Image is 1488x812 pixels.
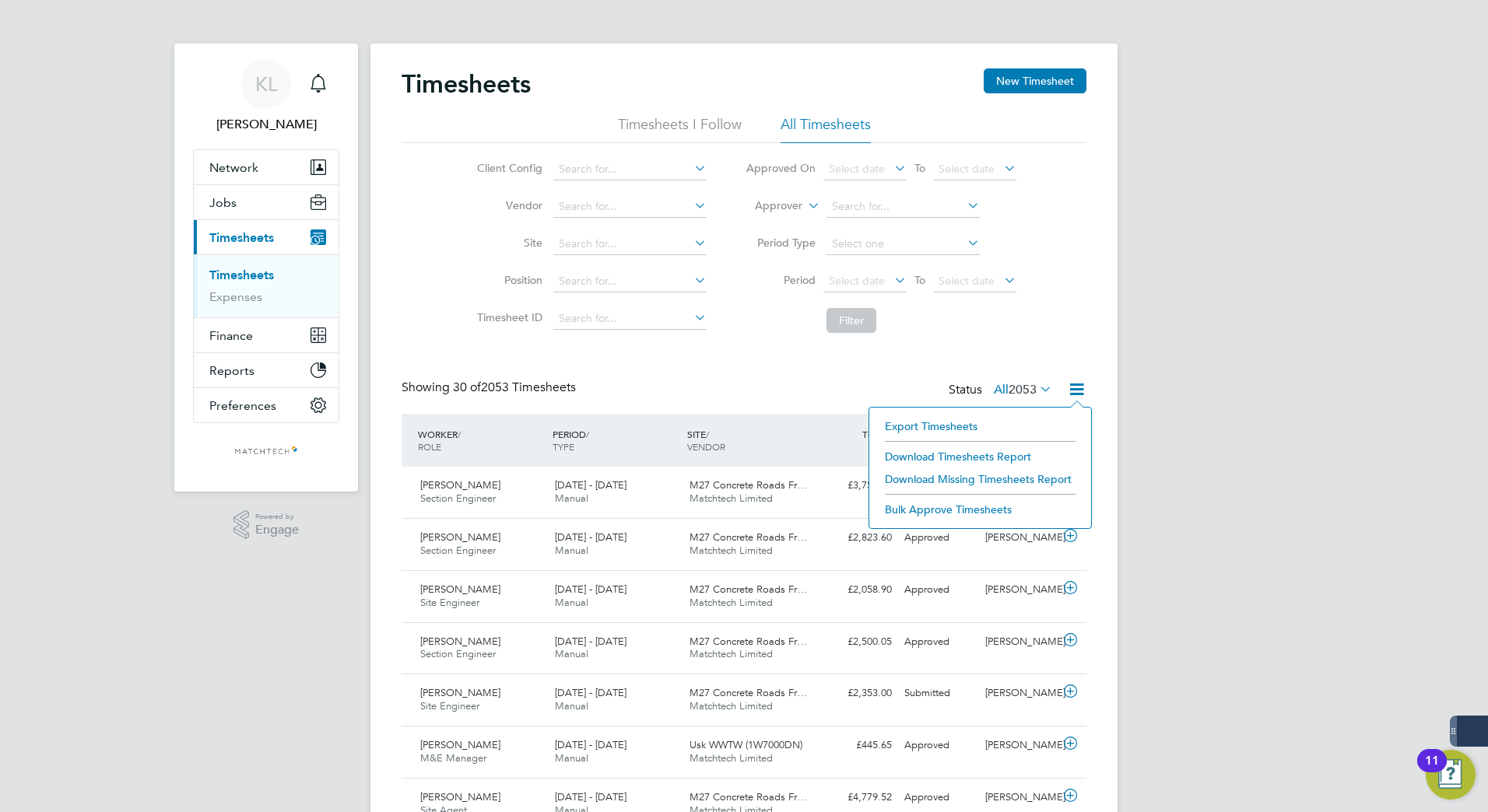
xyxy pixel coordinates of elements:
div: [PERSON_NAME] [979,785,1060,810]
div: Submitted [898,681,979,706]
span: [PERSON_NAME] [420,478,500,492]
span: M27 Concrete Roads Fr… [690,686,807,699]
span: KL [255,74,277,94]
span: [PERSON_NAME] [420,635,500,648]
div: £2,500.05 [817,629,898,655]
button: Finance [194,318,339,352]
span: 2053 [1009,382,1037,397]
div: 11 [1425,761,1439,781]
a: Go to home page [193,439,339,464]
span: Manual [555,596,588,609]
li: Download Missing Timesheets Report [877,468,1083,490]
div: Showing [402,380,579,396]
span: Jobs [209,195,237,210]
li: Bulk Approve Timesheets [877,499,1083,520]
div: WORKER [414,420,549,460]
div: [PERSON_NAME] [979,681,1060,706]
span: Preferences [209,398,276,413]
span: Matchtech Limited [690,699,773,712]
input: Search for... [553,233,707,255]
span: Matchtech Limited [690,544,773,557]
span: Matchtech Limited [690,596,773,609]
div: [PERSON_NAME] [979,577,1060,603]
span: Karolina Linda [193,115,339,134]
span: [DATE] - [DATE] [555,686,626,699]
div: £3,755.40 [817,473,898,499]
a: Timesheets [209,268,274,282]
span: ROLE [418,440,441,453]
span: Manual [555,544,588,557]
span: Usk WWTW (1W7000DN) [690,738,802,751]
span: Section Engineer [420,492,496,505]
span: To [910,158,930,178]
span: Site Engineer [420,699,479,712]
label: Approver [732,198,802,214]
li: All Timesheets [781,115,871,143]
span: Timesheets [209,230,274,245]
span: [DATE] - [DATE] [555,583,626,596]
span: [PERSON_NAME] [420,583,500,596]
span: Select date [939,274,995,288]
span: Matchtech Limited [690,492,773,505]
h2: Timesheets [402,68,531,100]
span: [DATE] - [DATE] [555,635,626,648]
input: Search for... [553,308,707,330]
button: Jobs [194,185,339,219]
label: All [994,382,1052,397]
span: To [910,270,930,290]
span: [PERSON_NAME] [420,530,500,544]
div: £2,353.00 [817,681,898,706]
button: Timesheets [194,220,339,254]
div: Approved [898,577,979,603]
div: [PERSON_NAME] [979,525,1060,551]
span: Select date [939,162,995,176]
nav: Main navigation [174,44,358,492]
label: Client Config [472,161,542,175]
span: Matchtech Limited [690,647,773,660]
span: Section Engineer [420,544,496,557]
label: Period Type [746,236,816,250]
span: 30 of [453,380,481,395]
button: Open Resource Center, 11 new notifications [1426,750,1476,800]
div: £2,058.90 [817,577,898,603]
div: SITE [683,420,818,460]
div: [PERSON_NAME] [979,629,1060,655]
input: Select one [826,233,980,255]
span: Manual [555,699,588,712]
button: Filter [826,308,876,333]
span: [DATE] - [DATE] [555,530,626,544]
a: Expenses [209,289,262,304]
span: Finance [209,328,253,343]
span: Site Engineer [420,596,479,609]
span: VENDOR [687,440,725,453]
span: Matchtech Limited [690,751,773,765]
span: TOTAL [862,428,890,440]
button: Network [194,150,339,184]
li: Download Timesheets Report [877,446,1083,467]
input: Search for... [553,159,707,180]
button: New Timesheet [984,68,1086,93]
span: M27 Concrete Roads Fr… [690,530,807,544]
div: Status [949,380,1055,401]
label: Site [472,236,542,250]
div: £445.65 [817,733,898,758]
div: £2,823.60 [817,525,898,551]
span: [DATE] - [DATE] [555,478,626,492]
span: [PERSON_NAME] [420,790,500,803]
span: Select date [829,274,885,288]
div: PERIOD [549,420,683,460]
span: M&E Manager [420,751,486,765]
span: / [458,428,461,440]
label: Approved On [746,161,816,175]
img: matchtech-logo-retina.png [234,439,299,464]
span: [DATE] - [DATE] [555,738,626,751]
span: [DATE] - [DATE] [555,790,626,803]
span: Powered by [255,510,299,523]
span: Select date [829,162,885,176]
span: Network [209,160,258,175]
div: £4,779.52 [817,785,898,810]
div: Approved [898,525,979,551]
div: Approved [898,733,979,758]
span: M27 Concrete Roads Fr… [690,583,807,596]
span: Manual [555,751,588,765]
